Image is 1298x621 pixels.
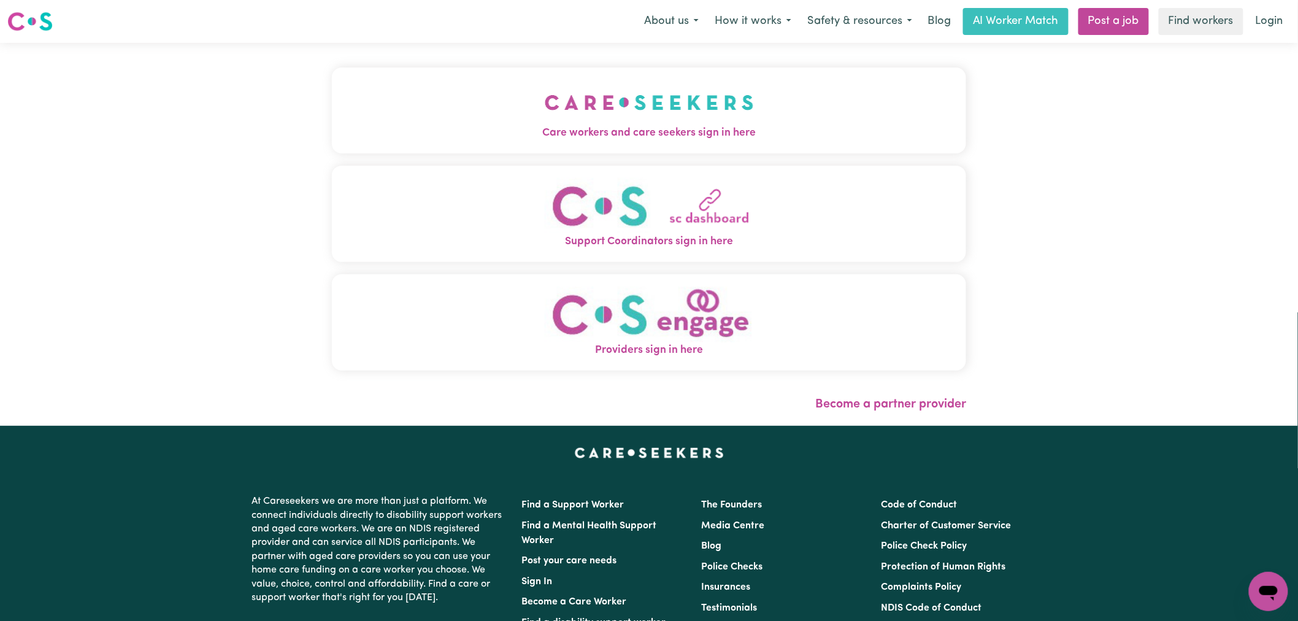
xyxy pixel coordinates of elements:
[881,582,962,592] a: Complaints Policy
[701,562,762,572] a: Police Checks
[332,125,966,141] span: Care workers and care seekers sign in here
[701,500,762,510] a: The Founders
[636,9,707,34] button: About us
[881,541,967,551] a: Police Check Policy
[881,603,982,613] a: NDIS Code of Conduct
[521,556,616,566] a: Post your care needs
[521,500,624,510] a: Find a Support Worker
[963,8,1069,35] a: AI Worker Match
[332,342,966,358] span: Providers sign in here
[521,521,656,546] a: Find a Mental Health Support Worker
[252,490,507,609] p: At Careseekers we are more than just a platform. We connect individuals directly to disability su...
[7,10,53,33] img: Careseekers logo
[881,500,958,510] a: Code of Conduct
[332,166,966,262] button: Support Coordinators sign in here
[1248,8,1291,35] a: Login
[521,577,552,587] a: Sign In
[701,521,764,531] a: Media Centre
[332,274,966,371] button: Providers sign in here
[332,234,966,250] span: Support Coordinators sign in here
[815,398,966,411] a: Become a partner provider
[701,603,757,613] a: Testimonials
[701,541,721,551] a: Blog
[707,9,799,34] button: How it works
[881,521,1012,531] a: Charter of Customer Service
[1078,8,1149,35] a: Post a job
[7,7,53,36] a: Careseekers logo
[521,597,626,607] a: Become a Care Worker
[881,562,1006,572] a: Protection of Human Rights
[799,9,920,34] button: Safety & resources
[701,582,750,592] a: Insurances
[1159,8,1243,35] a: Find workers
[332,67,966,153] button: Care workers and care seekers sign in here
[575,448,724,458] a: Careseekers home page
[1249,572,1288,611] iframe: Button to launch messaging window
[920,8,958,35] a: Blog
